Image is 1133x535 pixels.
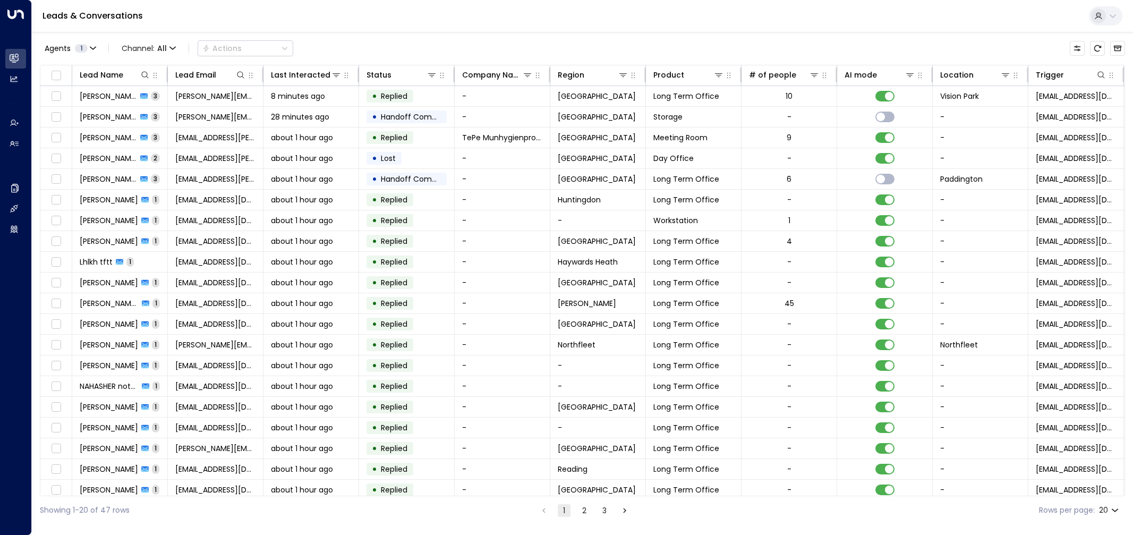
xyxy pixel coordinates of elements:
[381,319,407,329] span: Replied
[381,381,407,392] span: Replied
[175,277,255,288] span: info@materialgiant.co.uk
[845,69,877,81] div: AI mode
[455,355,550,376] td: -
[455,376,550,396] td: -
[49,90,63,103] span: Toggle select row
[381,360,407,371] span: Replied
[749,69,820,81] div: # of people
[271,464,333,474] span: about 1 hour ago
[151,91,160,100] span: 3
[152,236,159,245] span: 1
[80,194,138,205] span: Ibukun Oke
[462,69,533,81] div: Company Name
[372,439,377,457] div: •
[787,422,791,433] div: -
[175,485,255,495] span: graemeriddell@hotmail.com
[42,10,143,22] a: Leads & Conversations
[653,174,719,184] span: Long Term Office
[372,232,377,250] div: •
[271,132,333,143] span: about 1 hour ago
[1036,132,1116,143] span: sales-concierge@iwgplc.com
[151,112,160,121] span: 3
[787,339,791,350] div: -
[845,69,915,81] div: AI mode
[372,336,377,354] div: •
[455,273,550,293] td: -
[75,44,88,53] span: 1
[933,252,1028,272] td: -
[49,256,63,269] span: Toggle select row
[152,278,159,287] span: 1
[653,422,719,433] span: Long Term Office
[455,169,550,189] td: -
[1039,505,1095,516] label: Rows per page:
[1036,319,1116,329] span: sales-concierge@iwgplc.com
[787,112,791,122] div: -
[940,339,978,350] span: Northfleet
[653,257,719,267] span: Long Term Office
[271,153,333,164] span: about 1 hour ago
[202,44,242,53] div: Actions
[80,464,138,474] span: Sian Shepherd
[1036,339,1116,350] span: sales-concierge@iwgplc.com
[558,236,636,247] span: London
[271,339,333,350] span: about 1 hour ago
[933,210,1028,231] td: -
[785,298,794,309] div: 45
[786,91,793,101] div: 10
[80,360,138,371] span: Calum Murray
[271,91,325,101] span: 8 minutes ago
[550,376,646,396] td: -
[271,402,333,412] span: about 1 hour ago
[372,149,377,167] div: •
[787,277,791,288] div: -
[80,69,123,81] div: Lead Name
[49,276,63,290] span: Toggle select row
[49,338,63,352] span: Toggle select row
[933,480,1028,500] td: -
[271,319,333,329] span: about 1 hour ago
[152,444,159,453] span: 1
[271,422,333,433] span: about 1 hour ago
[550,418,646,438] td: -
[381,422,407,433] span: Replied
[49,235,63,248] span: Toggle select row
[117,41,180,56] span: Channel:
[152,402,159,411] span: 1
[49,442,63,455] span: Toggle select row
[1036,422,1116,433] span: sales-concierge@iwgplc.com
[175,360,255,371] span: calum@digital-techno.co.uk
[152,361,159,370] span: 1
[558,153,636,164] span: London
[381,298,407,309] span: Replied
[271,485,333,495] span: about 1 hour ago
[558,194,601,205] span: Huntingdon
[175,236,255,247] span: vmilchin@gmail.com
[381,153,396,164] span: Lost
[653,381,719,392] span: Long Term Office
[558,69,584,81] div: Region
[80,402,138,412] span: Rupinder Johal
[933,293,1028,313] td: -
[653,298,719,309] span: Long Term Office
[653,464,719,474] span: Long Term Office
[49,483,63,497] span: Toggle select row
[558,402,636,412] span: Coventry
[381,215,407,226] span: Replied
[49,463,63,476] span: Toggle select row
[80,132,137,143] span: Carina Ostman
[455,231,550,251] td: -
[152,340,159,349] span: 1
[49,111,63,124] span: Toggle select row
[653,153,694,164] span: Day Office
[80,381,139,392] span: NAHASHER notGiven
[152,299,160,308] span: 1
[381,402,407,412] span: Replied
[80,422,138,433] span: Michele Clare
[653,112,683,122] span: Storage
[372,356,377,375] div: •
[462,69,522,81] div: Company Name
[271,277,333,288] span: about 1 hour ago
[80,174,137,184] span: Mark Symonds
[455,190,550,210] td: -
